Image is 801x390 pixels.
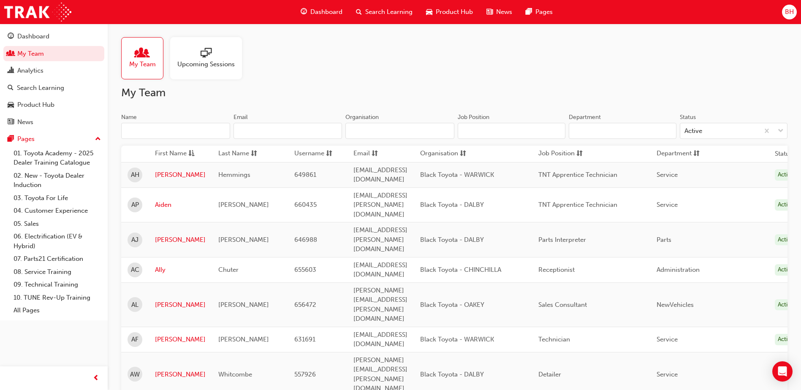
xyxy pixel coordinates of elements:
[782,5,797,19] button: BH
[3,131,104,147] button: Pages
[294,201,317,209] span: 660435
[294,171,316,179] span: 649861
[8,50,14,58] span: people-icon
[121,37,170,79] a: My Team
[458,123,565,139] input: Job Position
[3,114,104,130] a: News
[353,192,407,218] span: [EMAIL_ADDRESS][PERSON_NAME][DOMAIN_NAME]
[356,7,362,17] span: search-icon
[294,149,341,159] button: Usernamesorting-icon
[10,192,104,205] a: 03. Toyota For Life
[353,149,370,159] span: Email
[3,29,104,44] a: Dashboard
[775,199,797,211] div: Active
[460,149,466,159] span: sorting-icon
[155,149,187,159] span: First Name
[294,236,317,244] span: 646988
[657,149,692,159] span: Department
[129,60,156,69] span: My Team
[10,291,104,304] a: 10. TUNE Rev-Up Training
[569,123,676,139] input: Department
[785,7,794,17] span: BH
[496,7,512,17] span: News
[538,336,570,343] span: Technician
[775,334,797,345] div: Active
[538,171,617,179] span: TNT Apprentice Technician
[420,371,484,378] span: Black Toyota - DALBY
[121,86,787,100] h2: My Team
[657,149,703,159] button: Departmentsorting-icon
[458,113,489,122] div: Job Position
[353,166,407,184] span: [EMAIL_ADDRESS][DOMAIN_NAME]
[436,7,473,17] span: Product Hub
[10,304,104,317] a: All Pages
[294,336,315,343] span: 631691
[218,336,269,343] span: [PERSON_NAME]
[538,236,586,244] span: Parts Interpreter
[772,361,793,382] div: Open Intercom Messenger
[4,3,71,22] img: Trak
[294,301,316,309] span: 656472
[353,331,407,348] span: [EMAIL_ADDRESS][DOMAIN_NAME]
[693,149,700,159] span: sorting-icon
[294,371,316,378] span: 557926
[10,252,104,265] a: 07. Parts21 Certification
[95,134,101,145] span: up-icon
[3,97,104,113] a: Product Hub
[538,371,561,378] span: Detailer
[3,27,104,131] button: DashboardMy TeamAnalyticsSearch LearningProduct HubNews
[131,170,139,180] span: AH
[326,149,332,159] span: sorting-icon
[155,370,206,379] a: [PERSON_NAME]
[345,113,379,122] div: Organisation
[538,149,575,159] span: Job Position
[538,201,617,209] span: TNT Apprentice Technician
[218,149,265,159] button: Last Namesorting-icon
[365,7,413,17] span: Search Learning
[519,3,559,21] a: pages-iconPages
[10,204,104,217] a: 04. Customer Experience
[301,7,307,17] span: guage-icon
[657,336,678,343] span: Service
[155,149,201,159] button: First Nameasc-icon
[218,171,250,179] span: Hemmings
[684,126,702,136] div: Active
[234,123,342,139] input: Email
[526,7,532,17] span: pages-icon
[8,67,14,75] span: chart-icon
[8,101,14,109] span: car-icon
[8,33,14,41] span: guage-icon
[17,100,54,110] div: Product Hub
[130,370,140,379] span: AW
[155,265,206,275] a: Ally
[480,3,519,21] a: news-iconNews
[17,117,33,127] div: News
[657,371,678,378] span: Service
[155,235,206,245] a: [PERSON_NAME]
[17,32,49,41] div: Dashboard
[775,299,797,311] div: Active
[93,373,99,384] span: prev-icon
[345,123,454,139] input: Organisation
[353,226,407,253] span: [EMAIL_ADDRESS][PERSON_NAME][DOMAIN_NAME]
[657,266,700,274] span: Administration
[486,7,493,17] span: news-icon
[657,171,678,179] span: Service
[310,7,342,17] span: Dashboard
[538,266,575,274] span: Receptionist
[170,37,249,79] a: Upcoming Sessions
[8,135,14,143] span: pages-icon
[131,300,138,310] span: AL
[8,84,14,92] span: search-icon
[218,266,239,274] span: Chuter
[3,46,104,62] a: My Team
[10,147,104,169] a: 01. Toyota Academy - 2025 Dealer Training Catalogue
[131,335,138,344] span: AF
[218,149,249,159] span: Last Name
[155,300,206,310] a: [PERSON_NAME]
[420,149,458,159] span: Organisation
[3,80,104,96] a: Search Learning
[10,169,104,192] a: 02. New - Toyota Dealer Induction
[17,66,43,76] div: Analytics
